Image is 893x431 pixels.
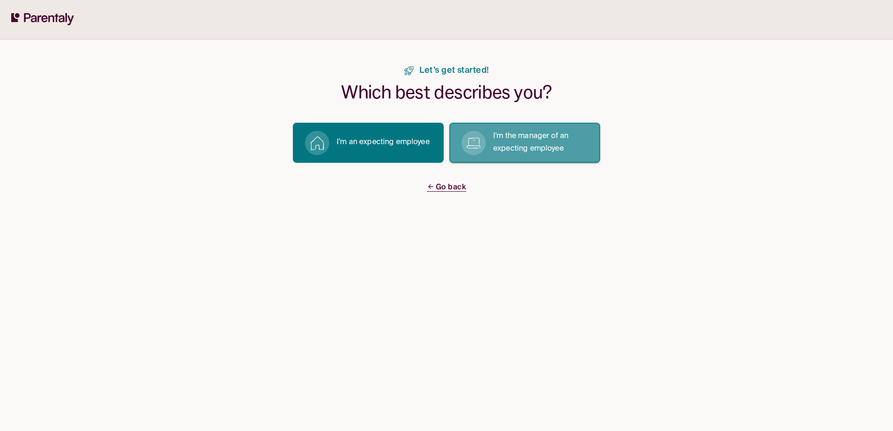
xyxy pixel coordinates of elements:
[427,181,466,194] a: Go back
[293,123,444,163] button: I’m an expecting employee
[449,123,600,163] button: I’m the manager of an expecting employee
[493,130,589,155] p: I’m the manager of an expecting employee
[419,66,489,76] span: Let’s get started!
[337,136,430,149] p: I’m an expecting employee
[427,184,466,192] span: Go back
[341,81,552,104] h1: Which best describes you?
